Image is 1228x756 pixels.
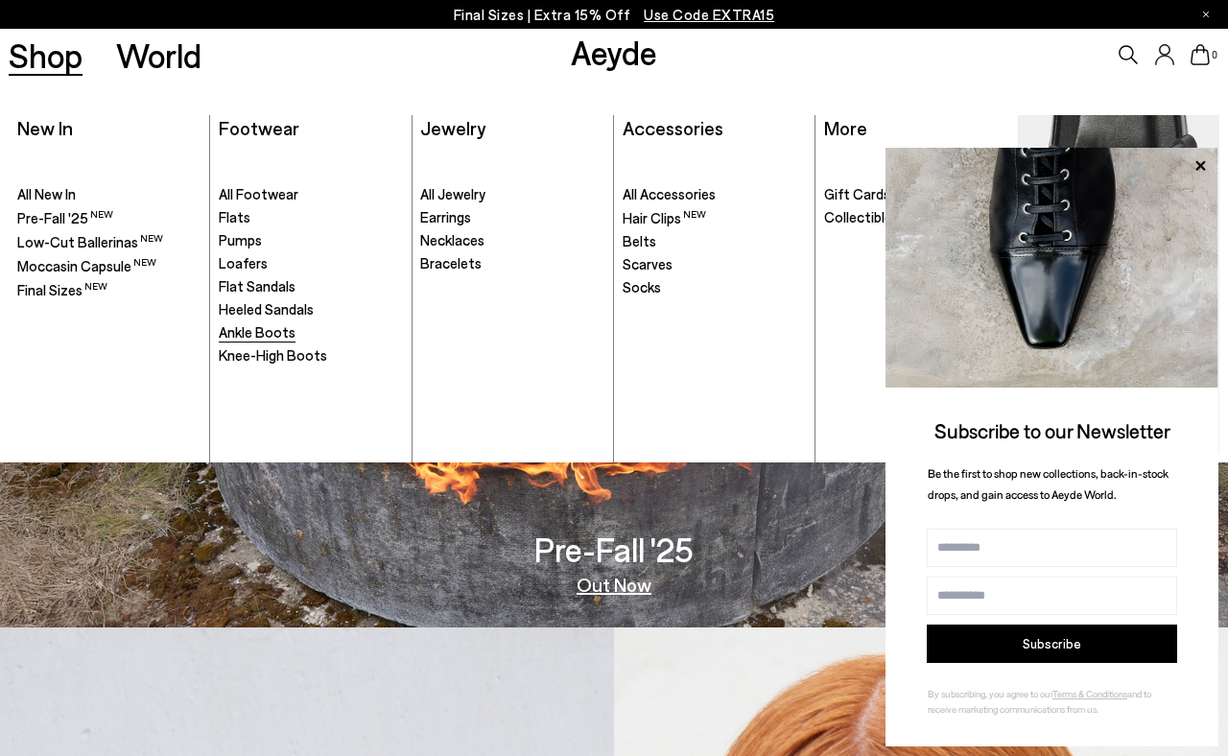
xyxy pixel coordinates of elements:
[17,233,163,250] span: Low-Cut Ballerinas
[17,185,201,204] a: All New In
[17,232,201,252] a: Low-Cut Ballerinas
[623,278,807,297] a: Socks
[1019,115,1219,454] img: Mobile_e6eede4d-78b8-4bd1-ae2a-4197e375e133_900x.jpg
[17,256,201,276] a: Moccasin Capsule
[219,346,327,364] span: Knee-High Boots
[219,346,403,366] a: Knee-High Boots
[623,208,807,228] a: Hair Clips
[623,255,807,274] a: Scarves
[219,185,298,202] span: All Footwear
[623,185,807,204] a: All Accessories
[824,208,1009,227] a: Collectibles
[623,232,807,251] a: Belts
[219,323,403,343] a: Ankle Boots
[1210,50,1219,60] span: 0
[623,278,661,295] span: Socks
[219,185,403,204] a: All Footwear
[219,116,299,139] a: Footwear
[824,116,867,139] a: More
[420,208,604,227] a: Earrings
[886,148,1218,388] img: ca3f721fb6ff708a270709c41d776025.jpg
[928,688,1052,699] span: By subscribing, you agree to our
[219,208,250,225] span: Flats
[219,300,314,318] span: Heeled Sandals
[1019,115,1219,454] a: Moccasin Capsule
[219,300,403,319] a: Heeled Sandals
[824,185,1009,204] a: Gift Cards
[571,32,657,72] a: Aeyde
[623,232,656,249] span: Belts
[219,208,403,227] a: Flats
[420,185,485,202] span: All Jewelry
[824,208,899,225] span: Collectibles
[219,231,262,248] span: Pumps
[934,418,1170,442] span: Subscribe to our Newsletter
[17,257,156,274] span: Moccasin Capsule
[17,209,113,226] span: Pre-Fall '25
[17,185,76,202] span: All New In
[623,185,716,202] span: All Accessories
[420,254,604,273] a: Bracelets
[219,323,295,341] span: Ankle Boots
[9,38,83,72] a: Shop
[644,6,774,23] span: Navigate to /collections/ss25-final-sizes
[420,208,471,225] span: Earrings
[219,231,403,250] a: Pumps
[420,254,482,272] span: Bracelets
[17,281,107,298] span: Final Sizes
[219,277,403,296] a: Flat Sandals
[824,185,890,202] span: Gift Cards
[623,209,706,226] span: Hair Clips
[420,185,604,204] a: All Jewelry
[17,116,73,139] a: New In
[1052,688,1127,699] a: Terms & Conditions
[928,466,1169,502] span: Be the first to shop new collections, back-in-stock drops, and gain access to Aeyde World.
[219,254,403,273] a: Loafers
[17,208,201,228] a: Pre-Fall '25
[219,277,295,295] span: Flat Sandals
[116,38,201,72] a: World
[534,532,694,566] h3: Pre-Fall '25
[927,625,1177,663] button: Subscribe
[420,116,485,139] a: Jewelry
[1191,44,1210,65] a: 0
[219,254,268,272] span: Loafers
[623,116,723,139] a: Accessories
[577,575,651,594] a: Out Now
[454,3,775,27] p: Final Sizes | Extra 15% Off
[623,255,673,272] span: Scarves
[420,231,484,248] span: Necklaces
[420,231,604,250] a: Necklaces
[17,280,201,300] a: Final Sizes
